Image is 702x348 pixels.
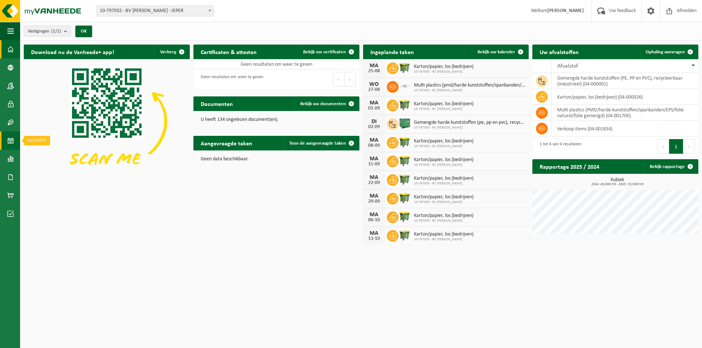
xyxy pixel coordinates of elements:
img: WB-1100-HPE-GN-50 [399,173,411,186]
img: WB-1100-HPE-GN-50 [399,154,411,167]
div: MA [367,175,381,180]
a: Bekijk uw documenten [294,96,359,111]
button: Next [344,72,356,87]
span: Afvalstof [557,63,578,69]
div: DI [367,119,381,125]
span: Karton/papier, los (bedrijven) [414,232,473,237]
div: 02-09 [367,125,381,130]
span: 10-797935 - BV [PERSON_NAME] [414,237,473,242]
img: WB-1100-HPE-GN-50 [399,99,411,111]
h2: Uw afvalstoffen [532,45,586,59]
span: 10-797935 - BV [PERSON_NAME] [414,219,473,223]
button: Previous [333,72,344,87]
div: 29-09 [367,199,381,204]
div: 08-09 [367,143,381,148]
span: Karton/papier, los (bedrijven) [414,138,473,144]
span: Toon de aangevraagde taken [289,141,346,146]
h3: Kubiek [536,177,698,186]
span: Karton/papier, los (bedrijven) [414,213,473,219]
div: MA [367,156,381,162]
img: PB-HB-1400-HPE-GN-01 [399,117,411,130]
p: Geen data beschikbaar. [201,157,352,162]
td: gemengde harde kunststoffen (PE, PP en PVC), recycleerbaar (industrieel) (04-000001) [552,73,698,89]
div: WO [367,81,381,87]
td: karton/papier, los (bedrijven) (04-000026) [552,89,698,105]
button: 1 [669,139,683,154]
span: Karton/papier, los (bedrijven) [414,194,473,200]
span: Multi plastics (pmd/harde kunststoffen/spanbanden/eps/folie naturel/folie gemeng... [414,83,525,88]
div: 06-10 [367,218,381,223]
span: Ophaling aanvragen [646,50,685,54]
div: MA [367,137,381,143]
span: 10-797935 - BV [PERSON_NAME] [414,163,473,167]
div: 27-08 [367,87,381,92]
img: Download de VHEPlus App [24,59,190,183]
span: Verberg [160,50,176,54]
span: 10-797935 - BV [PERSON_NAME] [414,200,473,204]
span: Karton/papier, los (bedrijven) [414,176,473,181]
p: U heeft 134 ongelezen document(en). [201,117,352,122]
span: Vestigingen [28,26,61,37]
div: Geen resultaten om weer te geven [197,71,263,87]
button: Next [683,139,695,154]
div: MA [367,193,381,199]
span: Bekijk uw certificaten [303,50,346,54]
h2: Certificaten & attesten [193,45,264,59]
a: Ophaling aanvragen [640,45,698,59]
div: 13-10 [367,236,381,241]
button: OK [75,26,92,37]
td: multi plastics (PMD/harde kunststoffen/spanbanden/EPS/folie naturel/folie gemengd) (04-001700) [552,105,698,121]
span: 10-797935 - BV [PERSON_NAME] [414,181,473,186]
a: Toon de aangevraagde taken [283,136,359,150]
img: WB-1100-HPE-GN-50 [399,61,411,74]
h2: Aangevraagde taken [193,136,260,150]
span: Gemengde harde kunststoffen (pe, pp en pvc), recycleerbaar (industrieel) [414,120,525,126]
div: 15-09 [367,162,381,167]
button: Verberg [154,45,189,59]
div: 01-09 [367,106,381,111]
span: 10-797935 - BV [PERSON_NAME] [414,144,473,149]
h2: Download nu de Vanheede+ app! [24,45,121,59]
count: (2/2) [51,29,61,34]
span: Karton/papier, los (bedrijven) [414,101,473,107]
span: 10-797932 - BV STEFAN ROUSSEEUW - IEPER [97,5,214,16]
div: 25-08 [367,69,381,74]
span: Karton/papier, los (bedrijven) [414,157,473,163]
h2: Rapportage 2025 / 2024 [532,159,607,173]
span: Bekijk uw kalender [478,50,515,54]
span: 2024: 40,000 m3 - 2025: 15,500 m3 [536,183,698,186]
img: WB-1100-HPE-GN-50 [399,192,411,204]
img: WB-1100-HPE-GN-50 [399,210,411,223]
strong: [PERSON_NAME] [547,8,584,14]
div: MA [367,212,381,218]
a: Bekijk rapportage [644,159,698,174]
span: 10-797935 - BV [PERSON_NAME] [414,88,525,93]
span: Karton/papier, los (bedrijven) [414,64,473,70]
span: 10-797935 - BV [PERSON_NAME] [414,126,525,130]
span: 10-797935 - BV [PERSON_NAME] [414,107,473,111]
img: WB-1100-HPE-GN-50 [399,136,411,148]
div: MA [367,230,381,236]
img: LP-SK-00500-LPE-16 [399,80,411,92]
button: Vestigingen(2/2) [24,26,71,37]
a: Bekijk uw certificaten [297,45,359,59]
h2: Documenten [193,96,240,111]
a: Bekijk uw kalender [472,45,528,59]
div: 1 tot 4 van 4 resultaten [536,138,581,154]
span: Bekijk uw documenten [300,102,346,106]
h2: Ingeplande taken [363,45,421,59]
div: 22-09 [367,180,381,186]
td: verkoop items (04-001834) [552,121,698,137]
button: Previous [657,139,669,154]
span: 10-797932 - BV STEFAN ROUSSEEUW - IEPER [97,6,214,16]
div: MA [367,63,381,69]
div: MA [367,100,381,106]
span: 10-797935 - BV [PERSON_NAME] [414,70,473,74]
td: Geen resultaten om weer te geven [193,59,359,69]
img: WB-1100-HPE-GN-50 [399,229,411,241]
